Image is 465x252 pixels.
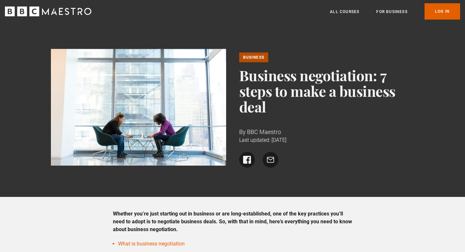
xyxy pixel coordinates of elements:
[330,3,460,20] nav: Primary
[239,52,269,62] a: Business
[51,49,226,166] img: 2 people sit facing towards each other working
[239,67,414,114] h1: Business negotiation: 7 steps to make a business deal
[118,241,185,247] a: What is business negotiation
[330,8,359,15] a: All Courses
[247,128,281,135] span: BBC Maestro
[113,211,352,232] strong: Whether you’re just starting out in business or are long-established, one of the key practices yo...
[239,128,246,135] span: By
[5,7,91,16] svg: BBC Maestro
[425,3,460,20] a: Log In
[239,137,287,143] time: Last updated: [DATE]
[376,8,407,15] a: For business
